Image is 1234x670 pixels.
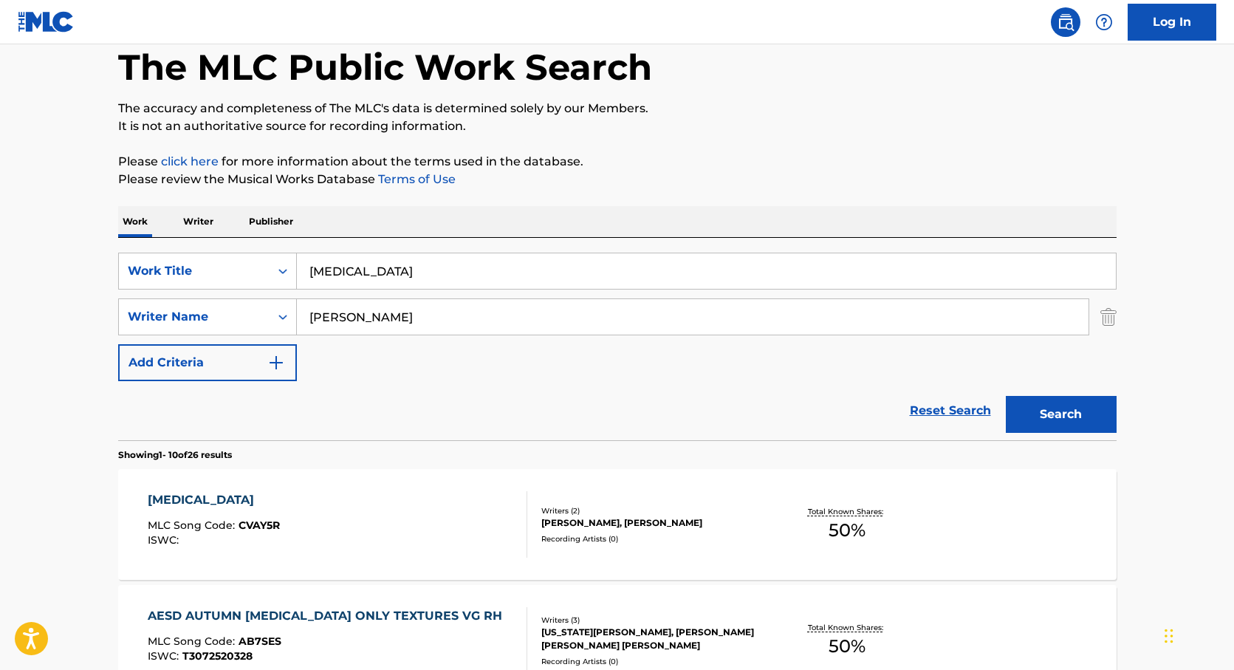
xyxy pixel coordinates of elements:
[128,308,261,326] div: Writer Name
[1160,599,1234,670] iframe: Chat Widget
[829,633,865,660] span: 50 %
[148,607,510,625] div: AESD AUTUMN [MEDICAL_DATA] ONLY TEXTURES VG RH
[118,100,1117,117] p: The accuracy and completeness of The MLC's data is determined solely by our Members.
[18,11,75,33] img: MLC Logo
[1095,13,1113,31] img: help
[829,517,865,544] span: 50 %
[1006,396,1117,433] button: Search
[118,153,1117,171] p: Please for more information about the terms used in the database.
[148,635,239,648] span: MLC Song Code :
[1089,7,1119,37] div: Help
[541,615,764,626] div: Writers ( 3 )
[1100,298,1117,335] img: Delete Criterion
[541,626,764,652] div: [US_STATE][PERSON_NAME], [PERSON_NAME] [PERSON_NAME] [PERSON_NAME]
[808,622,887,633] p: Total Known Shares:
[161,154,219,168] a: click here
[1057,13,1074,31] img: search
[808,506,887,517] p: Total Known Shares:
[179,206,218,237] p: Writer
[239,519,280,532] span: CVAY5R
[148,533,182,547] span: ISWC :
[182,649,253,663] span: T3072520328
[148,649,182,663] span: ISWC :
[541,516,764,530] div: [PERSON_NAME], [PERSON_NAME]
[1128,4,1216,41] a: Log In
[128,262,261,280] div: Work Title
[118,469,1117,580] a: [MEDICAL_DATA]MLC Song Code:CVAY5RISWC:Writers (2)[PERSON_NAME], [PERSON_NAME]Recording Artists (...
[148,519,239,532] span: MLC Song Code :
[1165,614,1173,658] div: Drag
[118,206,152,237] p: Work
[118,45,652,89] h1: The MLC Public Work Search
[148,491,280,509] div: [MEDICAL_DATA]
[239,635,281,648] span: AB7SES
[902,394,998,427] a: Reset Search
[1051,7,1080,37] a: Public Search
[118,117,1117,135] p: It is not an authoritative source for recording information.
[244,206,298,237] p: Publisher
[118,171,1117,188] p: Please review the Musical Works Database
[118,253,1117,440] form: Search Form
[541,505,764,516] div: Writers ( 2 )
[267,354,285,372] img: 9d2ae6d4665cec9f34b9.svg
[375,172,456,186] a: Terms of Use
[118,344,297,381] button: Add Criteria
[541,533,764,544] div: Recording Artists ( 0 )
[118,448,232,462] p: Showing 1 - 10 of 26 results
[541,656,764,667] div: Recording Artists ( 0 )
